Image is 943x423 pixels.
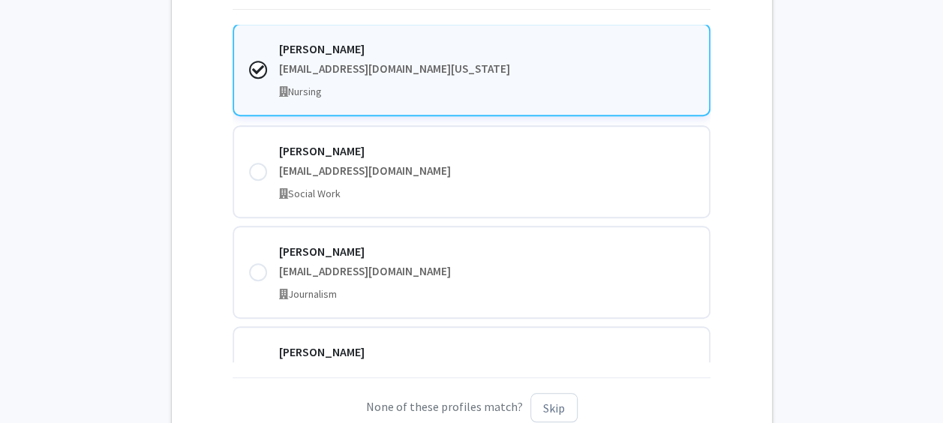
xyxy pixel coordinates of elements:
p: None of these profiles match? [233,393,710,422]
span: Journalism [288,287,337,301]
div: [PERSON_NAME] [279,242,694,260]
button: Skip [530,393,578,422]
span: Nursing [288,85,322,98]
div: [PERSON_NAME] [279,343,694,361]
iframe: Chat [11,355,64,412]
div: [PERSON_NAME] [279,40,694,58]
div: [EMAIL_ADDRESS][DOMAIN_NAME][US_STATE] [279,61,694,78]
span: Social Work [288,187,341,200]
div: [PERSON_NAME] [279,142,694,160]
div: [EMAIL_ADDRESS][DOMAIN_NAME] [279,163,694,180]
div: [EMAIL_ADDRESS][DOMAIN_NAME] [279,263,694,280]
